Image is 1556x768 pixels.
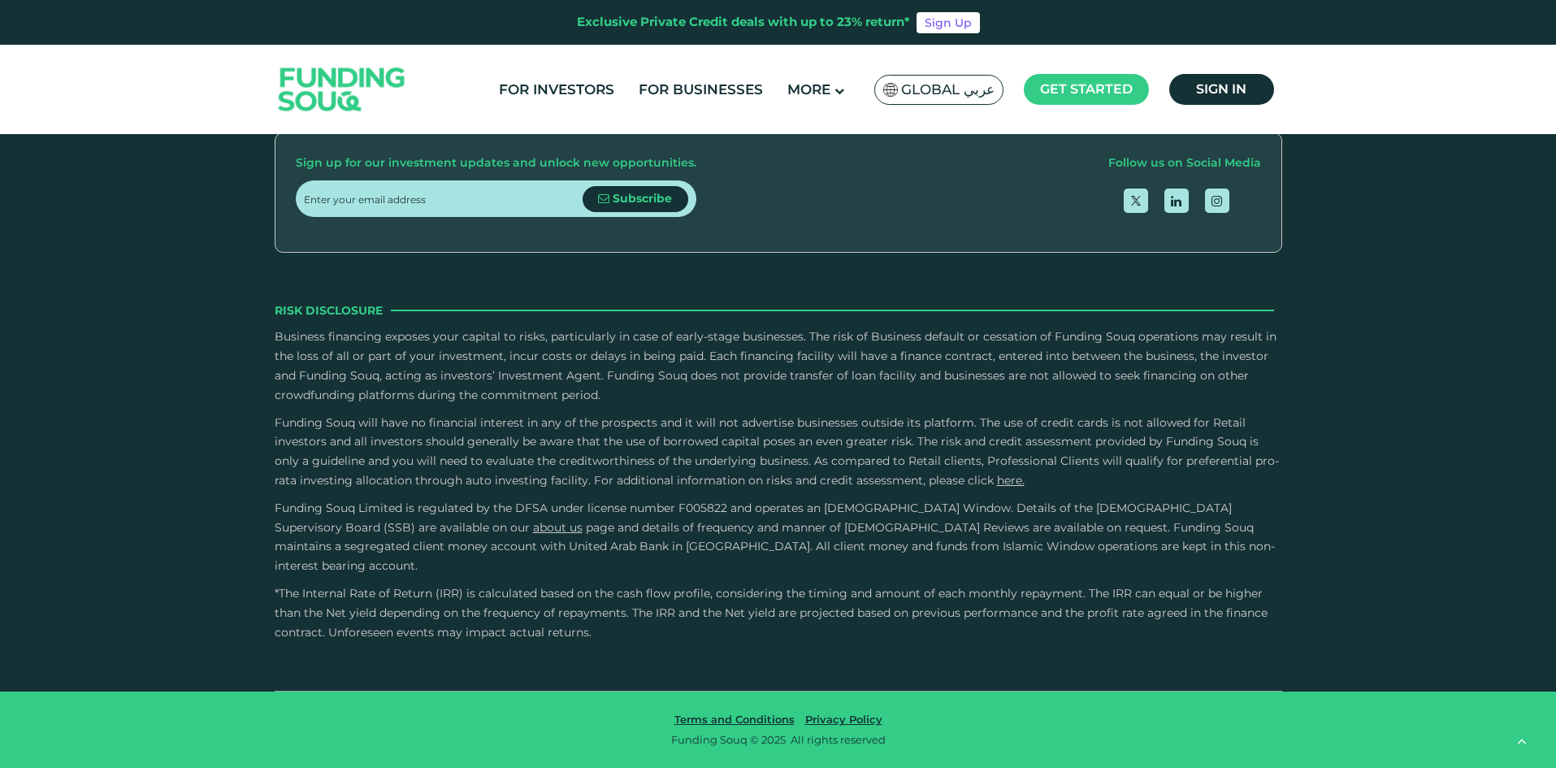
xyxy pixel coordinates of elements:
[262,49,422,131] img: Logo
[577,13,910,32] div: Exclusive Private Credit deals with up to 23% return*
[613,191,672,206] span: Subscribe
[275,584,1282,642] p: *The Internal Rate of Return (IRR) is calculated based on the cash flow profile, considering the ...
[1108,154,1261,173] div: Follow us on Social Media
[586,520,614,535] span: page
[1169,74,1274,105] a: Sign in
[671,733,759,746] span: Funding Souq ©
[533,520,583,535] a: About Us
[275,328,1282,405] p: Business financing exposes your capital to risks, particularly in case of early-stage businesses....
[635,76,767,103] a: For Businesses
[901,80,995,99] span: Global عربي
[787,81,830,98] span: More
[1164,189,1189,213] a: open Linkedin
[791,733,886,746] span: All rights reserved
[275,501,1232,535] span: Funding Souq Limited is regulated by the DFSA under license number F005822 and operates an [DEMOG...
[1124,189,1148,213] a: open Twitter
[275,520,1275,574] span: and details of frequency and manner of [DEMOGRAPHIC_DATA] Reviews are available on request. Fundi...
[1131,196,1141,206] img: twitter
[761,733,786,746] span: 2025
[1040,81,1133,97] span: Get started
[1205,189,1229,213] a: open Instagram
[304,180,583,217] input: Enter your email address
[583,186,688,212] button: Subscribe
[801,713,886,726] a: Privacy Policy
[495,76,618,103] a: For Investors
[997,473,1025,488] a: here.
[670,713,799,726] a: Terms and Conditions
[296,154,696,173] div: Sign up for our investment updates and unlock new opportunities.
[275,302,383,319] span: Risk Disclosure
[1503,723,1540,760] button: back
[1196,81,1246,97] span: Sign in
[917,12,980,33] a: Sign Up
[275,415,1279,488] span: Funding Souq will have no financial interest in any of the prospects and it will not advertise bu...
[883,83,898,97] img: SA Flag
